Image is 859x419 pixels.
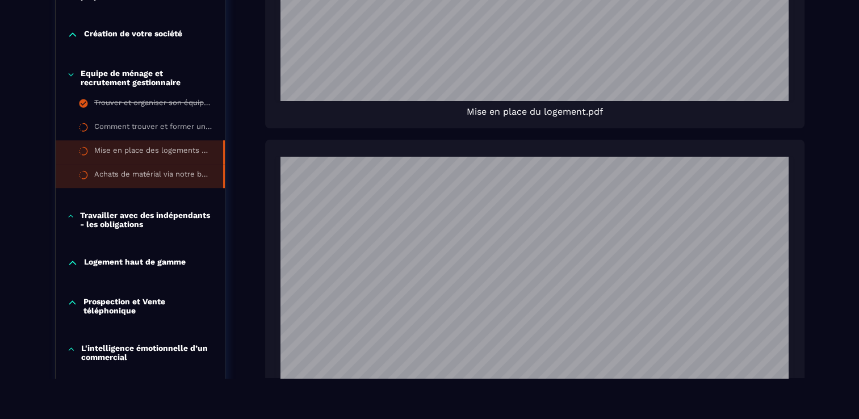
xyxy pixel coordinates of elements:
p: Création de votre société [84,29,182,40]
div: Trouver et organiser son équipe de ménage [94,98,213,111]
p: Travailler avec des indépendants - les obligations [80,211,213,229]
p: Prospection et Vente téléphonique [83,297,213,315]
p: Logement haut de gamme [84,257,186,269]
span: Mise en place du logement.pdf [467,106,603,117]
p: Equipe de ménage et recrutement gestionnaire [81,69,213,87]
div: Achats de matérial via notre boutique PrestaHome [94,170,212,182]
div: Comment trouver et former un gestionnaire pour vos logements [94,122,213,135]
p: L'intelligence émotionnelle d’un commercial [81,343,213,362]
div: Mise en place des logements dans votre conciergerie [94,146,212,158]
